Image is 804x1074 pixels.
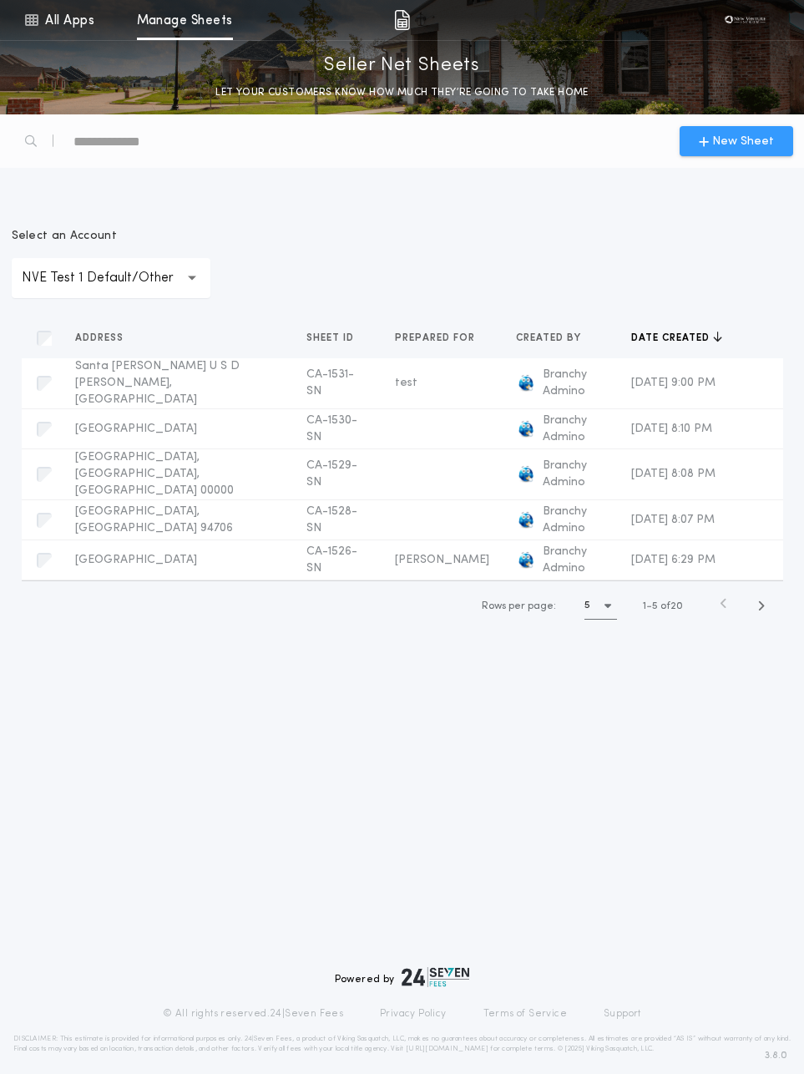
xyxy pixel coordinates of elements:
button: 5 [584,593,617,620]
span: of 20 [660,599,683,614]
span: Branchy Admino [543,413,604,446]
span: [DATE] 9:00 PM [631,377,716,389]
a: Privacy Policy [380,1007,447,1021]
p: LET YOUR CUSTOMERS KNOW HOW MUCH THEY’RE GOING TO TAKE HOME [215,84,589,101]
img: vs-icon [720,12,770,28]
button: Address [75,330,136,347]
span: [DATE] 8:07 PM [631,514,715,526]
a: Terms of Service [483,1007,567,1021]
span: New Sheet [712,133,774,150]
button: New Sheet [680,126,793,156]
p: Select an Account [12,228,210,245]
button: Sheet ID [306,330,367,347]
span: [GEOGRAPHIC_DATA], [GEOGRAPHIC_DATA] 94706 [75,505,233,534]
p: © All rights reserved. 24|Seven Fees [163,1007,343,1021]
a: Support [604,1007,641,1021]
span: Branchy Admino [543,504,604,537]
span: CA-1530-SN [306,414,357,443]
span: [GEOGRAPHIC_DATA] [75,423,197,435]
div: Powered by [335,967,470,987]
img: logo [516,550,536,570]
p: DISCLAIMER: This estimate is provided for informational purposes only. 24|Seven Fees, a product o... [13,1034,791,1054]
span: CA-1531-SN [306,368,354,398]
span: CA-1526-SN [306,545,357,575]
span: Branchy Admino [543,458,604,491]
span: Address [75,332,127,345]
span: Created by [516,332,584,345]
span: 3.8.0 [765,1048,787,1063]
img: logo [516,464,536,484]
span: 5 [652,601,658,611]
button: NVE Test 1 Default/Other [12,258,210,298]
span: test [395,377,417,389]
span: 1 [643,601,646,611]
span: [DATE] 8:08 PM [631,468,716,480]
button: Created by [516,330,594,347]
img: logo [516,510,536,530]
a: [URL][DOMAIN_NAME] [406,1046,488,1052]
span: [GEOGRAPHIC_DATA] [75,554,197,566]
p: NVE Test 1 Default/Other [22,268,200,288]
img: img [394,10,410,30]
span: Prepared for [395,332,478,345]
span: Sheet ID [306,332,357,345]
span: CA-1528-SN [306,505,357,534]
span: Rows per page: [482,601,556,611]
h1: 5 [584,597,590,614]
button: Date created [631,330,722,347]
img: logo [516,419,536,439]
span: Date created [631,332,713,345]
span: [GEOGRAPHIC_DATA], [GEOGRAPHIC_DATA], [GEOGRAPHIC_DATA] 00000 [75,451,234,497]
span: CA-1529-SN [306,459,357,489]
span: Branchy Admino [543,367,604,400]
span: Santa [PERSON_NAME] U S D [PERSON_NAME], [GEOGRAPHIC_DATA] [75,360,240,406]
span: Branchy Admino [543,544,604,577]
span: [DATE] 8:10 PM [631,423,712,435]
span: [PERSON_NAME] [395,554,489,566]
img: logo [516,373,536,393]
span: [DATE] 6:29 PM [631,554,716,566]
img: logo [402,967,470,987]
p: Seller Net Sheets [324,53,480,79]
